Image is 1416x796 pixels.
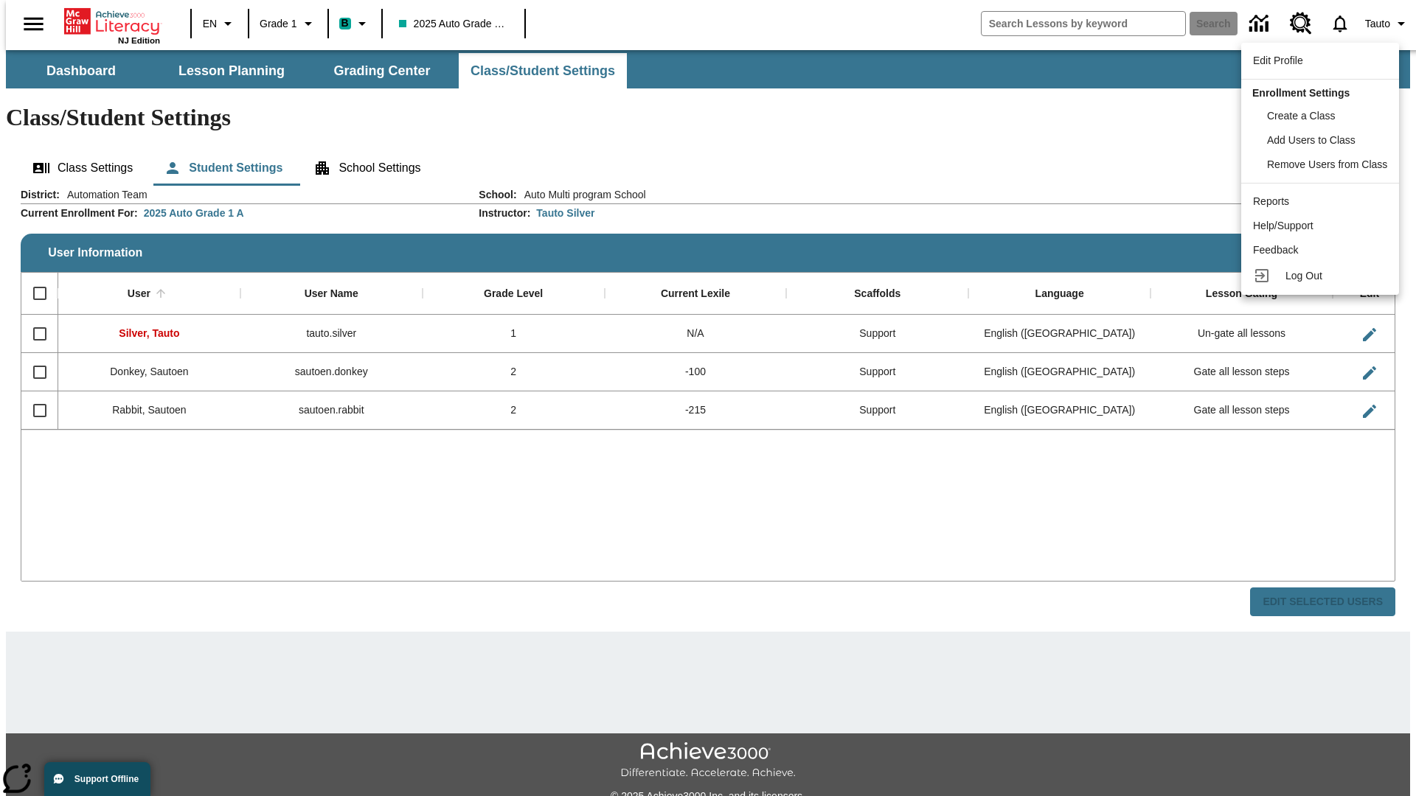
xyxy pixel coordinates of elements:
span: Log Out [1285,270,1322,282]
span: Enrollment Settings [1252,87,1350,99]
span: Create a Class [1267,110,1336,122]
span: Feedback [1253,244,1298,256]
span: Add Users to Class [1267,134,1356,146]
span: Help/Support [1253,220,1313,231]
span: Remove Users from Class [1267,158,1387,170]
span: Edit Profile [1253,55,1303,66]
span: Reports [1253,195,1289,207]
